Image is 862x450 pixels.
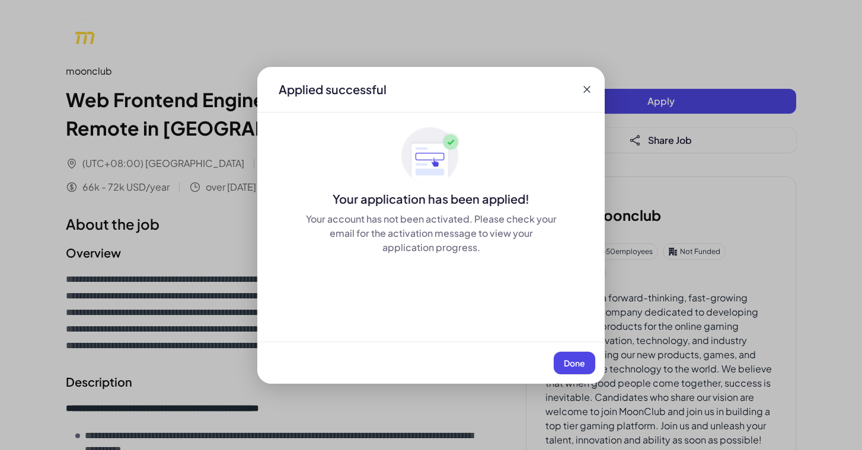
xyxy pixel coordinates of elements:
[401,127,461,186] img: ApplyedMaskGroup3.svg
[279,81,387,98] div: Applied successful
[257,191,605,207] div: Your application has been applied!
[564,358,585,368] span: Done
[554,352,595,374] button: Done
[305,212,557,255] div: Your account has not been activated. Please check your email for the activation message to view y...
